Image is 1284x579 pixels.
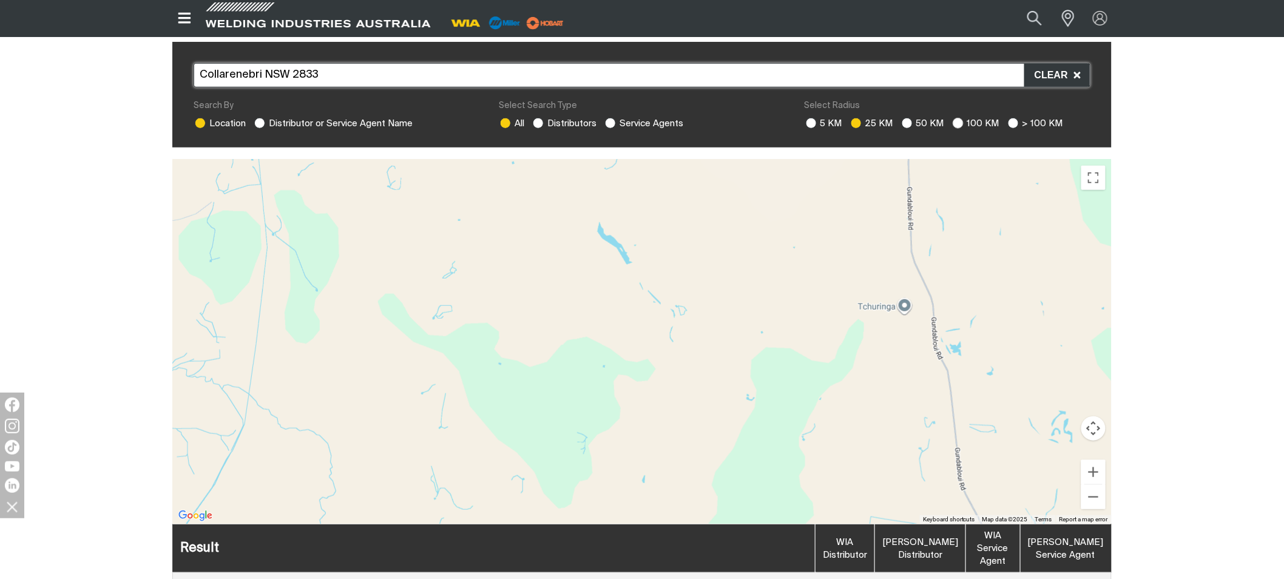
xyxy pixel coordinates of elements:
[951,119,999,128] label: 100 KM
[1007,119,1063,128] label: > 100 KM
[816,524,875,573] th: WIA Distributor
[900,119,944,128] label: 50 KM
[999,5,1055,32] input: Product name or item number...
[175,508,215,524] a: Open this area in Google Maps (opens a new window)
[805,100,1090,112] div: Select Radius
[1014,5,1055,32] button: Search products
[850,119,893,128] label: 25 KM
[875,524,966,573] th: [PERSON_NAME] Distributor
[5,419,19,433] img: Instagram
[5,440,19,455] img: TikTok
[532,119,596,128] label: Distributors
[1024,64,1090,87] button: Clear
[523,18,567,27] a: miller
[173,524,816,573] th: Result
[5,461,19,472] img: YouTube
[523,14,567,32] img: miller
[499,119,524,128] label: All
[1035,516,1052,523] a: Terms
[1035,67,1074,83] span: Clear
[1021,524,1112,573] th: [PERSON_NAME] Service Agent
[499,100,785,112] div: Select Search Type
[2,496,22,517] img: hide socials
[175,508,215,524] img: Google
[1081,416,1106,441] button: Map camera controls
[5,398,19,412] img: Facebook
[194,63,1090,87] input: Search location
[1059,516,1108,523] a: Report a map error
[194,119,246,128] label: Location
[1081,485,1106,509] button: Zoom out
[194,100,479,112] div: Search By
[805,119,842,128] label: 5 KM
[982,516,1028,523] span: Map data ©2025
[253,119,413,128] label: Distributor or Service Agent Name
[923,515,975,524] button: Keyboard shortcuts
[5,478,19,493] img: LinkedIn
[966,524,1021,573] th: WIA Service Agent
[1081,460,1106,484] button: Zoom in
[604,119,683,128] label: Service Agents
[1081,166,1106,190] button: Toggle fullscreen view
